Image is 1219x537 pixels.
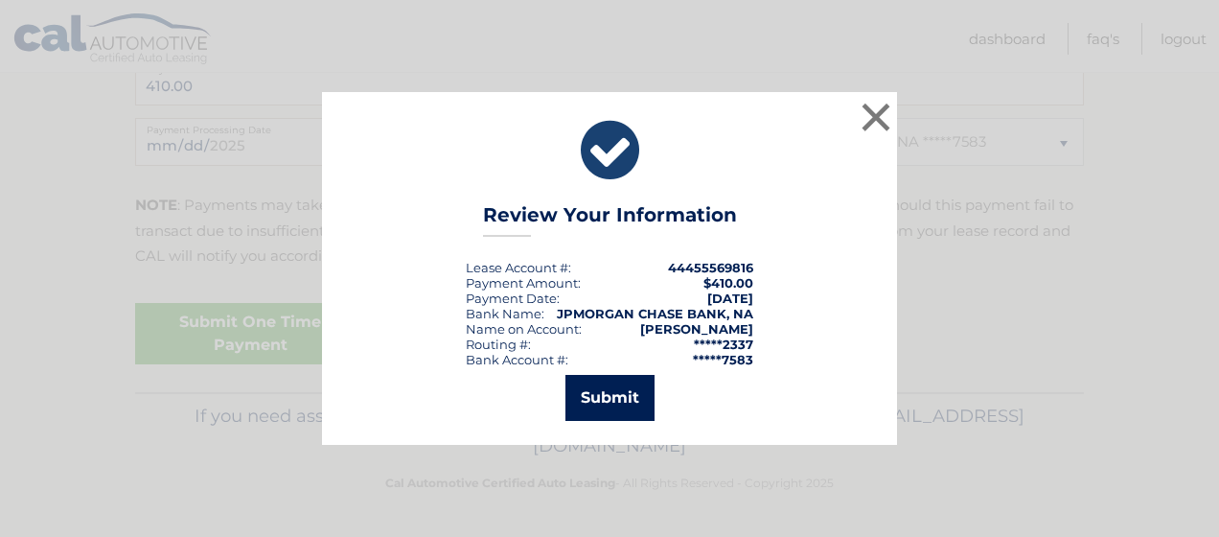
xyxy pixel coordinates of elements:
button: × [857,98,895,136]
h3: Review Your Information [483,203,737,237]
span: $410.00 [703,275,753,291]
div: Name on Account: [466,321,582,337]
div: Routing #: [466,337,531,352]
div: Bank Account #: [466,352,568,367]
strong: JPMORGAN CHASE BANK, NA [557,306,753,321]
span: [DATE] [707,291,753,306]
div: Bank Name: [466,306,544,321]
div: : [466,291,560,306]
strong: 44455569816 [668,260,753,275]
strong: [PERSON_NAME] [640,321,753,337]
div: Payment Amount: [466,275,581,291]
span: Payment Date [466,291,557,306]
div: Lease Account #: [466,260,571,275]
button: Submit [565,375,655,421]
